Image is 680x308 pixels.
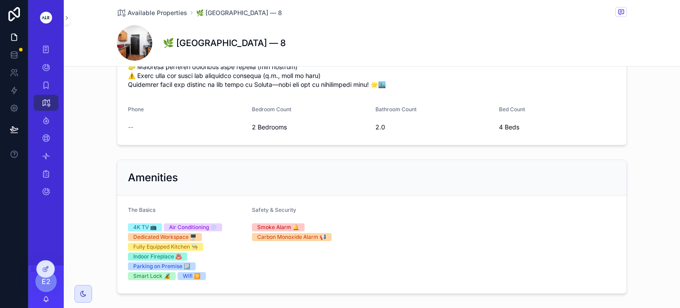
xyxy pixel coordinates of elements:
div: Air Conditioning ❄️ [169,223,217,231]
span: Bedroom Count [252,106,291,113]
div: Smoke Alarm 🔔 [257,223,299,231]
div: Parking on Premise 🅿️ [133,262,190,270]
h1: 🌿 [GEOGRAPHIC_DATA] — 8 [163,37,286,49]
span: 4 Beds [499,123,616,132]
span: E2 [42,276,50,287]
div: Smart Lock 🔏 [133,272,170,280]
div: Dedicated Workspace 🖥️ [133,233,197,241]
div: Carbon Monoxide Alarm 📢 [257,233,326,241]
span: 2 Bedrooms [252,123,369,132]
span: Bathroom Count [375,106,417,113]
div: Wifi 🛜 [183,272,201,280]
a: 🌿 [GEOGRAPHIC_DATA] — 8 [196,8,282,17]
h2: Amenities [128,171,178,185]
span: Safety & Security [252,207,296,213]
span: -- [128,123,133,132]
div: Indoor Fireplace ♨️ [133,253,182,261]
img: App logo [34,12,58,24]
span: Bed Count [499,106,525,113]
span: Phone [128,106,144,113]
span: 2.0 [375,123,492,132]
div: scrollable content [28,35,64,211]
a: Available Properties [117,8,187,17]
div: Fully Equipped Kitchen 👨‍🍳 [133,243,198,251]
span: Available Properties [127,8,187,17]
div: 4K TV 📺 [133,223,157,231]
span: The Basics [128,207,155,213]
